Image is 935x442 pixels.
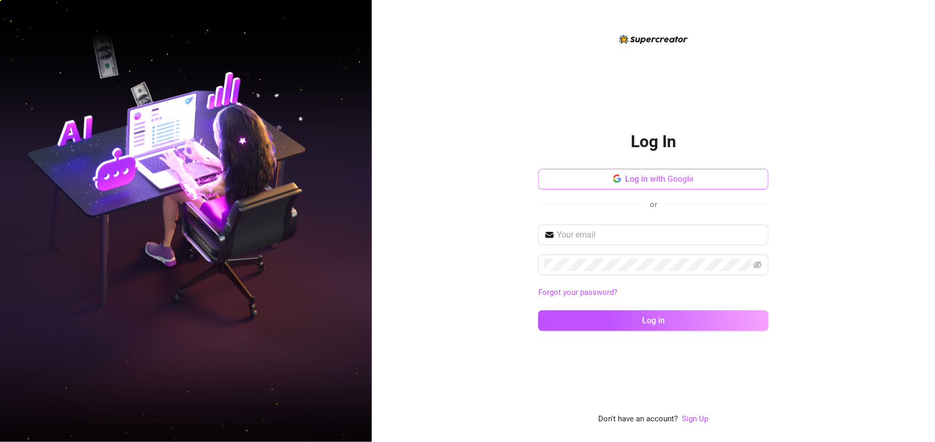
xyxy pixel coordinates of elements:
[642,315,665,325] span: Log in
[619,35,688,44] img: logo-BBDzfeDw.svg
[650,200,657,209] span: or
[538,287,769,299] a: Forgot your password?
[626,174,694,184] span: Log in with Google
[538,169,769,190] button: Log in with Google
[538,288,617,297] a: Forgot your password?
[557,229,762,241] input: Your email
[599,413,678,425] span: Don't have an account?
[682,414,709,423] a: Sign Up
[538,310,769,331] button: Log in
[682,413,709,425] a: Sign Up
[754,261,762,269] span: eye-invisible
[631,131,676,152] h2: Log In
